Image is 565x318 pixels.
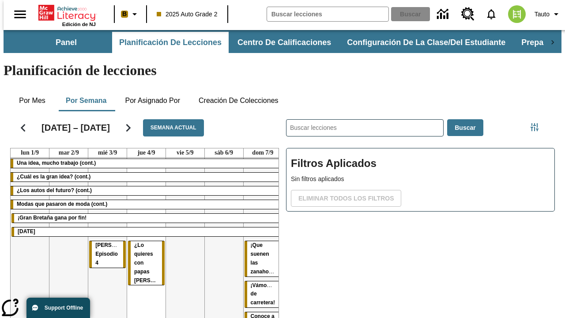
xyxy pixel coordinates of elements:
span: Una idea, mucho trabajo (cont.) [17,160,96,166]
div: Subbarra de navegación [21,32,544,53]
button: Perfil/Configuración [531,6,565,22]
div: ¿Los autos del futuro? (cont.) [11,186,282,195]
button: Seguir [117,117,139,139]
span: ¡Que suenen las zanahorias! [251,242,280,275]
button: Por semana [59,90,113,111]
button: Por asignado por [118,90,187,111]
div: ¿Cuál es la gran idea? (cont.) [11,173,282,182]
button: Centro de calificaciones [230,32,338,53]
button: Configuración de la clase/del estudiante [340,32,512,53]
h2: [DATE] – [DATE] [41,122,110,133]
button: Creación de colecciones [192,90,286,111]
div: Subbarra de navegación [4,30,561,53]
div: ¡Vámonos de carretera! [245,281,281,308]
span: ¿Los autos del futuro? (cont.) [17,187,92,193]
div: Una idea, mucho trabajo (cont.) [11,159,282,168]
div: ¡Que suenen las zanahorias! [245,241,281,276]
button: Abrir el menú lateral [7,1,33,27]
button: Menú lateral de filtros [526,118,543,136]
a: 3 de septiembre de 2025 [96,148,119,157]
button: Por mes [10,90,54,111]
p: Sin filtros aplicados [291,174,550,184]
button: Boost El color de la clase es anaranjado claro. Cambiar el color de la clase. [117,6,143,22]
span: ¡Vámonos de carretera! [251,282,276,306]
button: Semana actual [143,119,204,136]
span: Support Offline [45,305,83,311]
span: Edición de NJ [62,22,96,27]
div: ¡Gran Bretaña gana por fin! [11,214,281,223]
span: Modas que pasaron de moda (cont.) [17,201,107,207]
a: 4 de septiembre de 2025 [136,148,157,157]
a: Notificaciones [480,3,503,26]
a: 1 de septiembre de 2025 [19,148,41,157]
span: ¿Cuál es la gran idea? (cont.) [17,174,90,180]
button: Planificación de lecciones [112,32,229,53]
a: 5 de septiembre de 2025 [175,148,196,157]
button: Regresar [12,117,34,139]
div: Elena Menope: Episodio 4 [89,241,126,268]
a: Centro de información [432,2,456,26]
a: 2 de septiembre de 2025 [57,148,81,157]
span: 2025 Auto Grade 2 [157,10,218,19]
div: Pestañas siguientes [544,32,561,53]
input: Buscar campo [267,7,388,21]
div: Modas que pasaron de moda (cont.) [11,200,282,209]
div: Portada [38,3,96,27]
button: Escoja un nuevo avatar [503,3,531,26]
button: Panel [22,32,110,53]
input: Buscar lecciones [286,120,443,136]
div: Día del Trabajo [11,227,281,236]
span: ¿Lo quieres con papas fritas? [134,242,182,284]
h1: Planificación de lecciones [4,62,561,79]
a: 7 de septiembre de 2025 [250,148,275,157]
span: Tauto [535,10,550,19]
button: Buscar [447,119,483,136]
span: Elena Menope: Episodio 4 [95,242,142,266]
div: ¿Lo quieres con papas fritas? [128,241,165,285]
div: Filtros Aplicados [286,148,555,212]
span: ¡Gran Bretaña gana por fin! [18,215,87,221]
img: avatar image [508,5,526,23]
a: Centro de recursos, Se abrirá en una pestaña nueva. [456,2,480,26]
a: 6 de septiembre de 2025 [213,148,235,157]
h2: Filtros Aplicados [291,153,550,174]
a: Portada [38,4,96,22]
span: Día del Trabajo [18,228,35,235]
span: B [122,8,127,19]
button: Support Offline [26,298,90,318]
